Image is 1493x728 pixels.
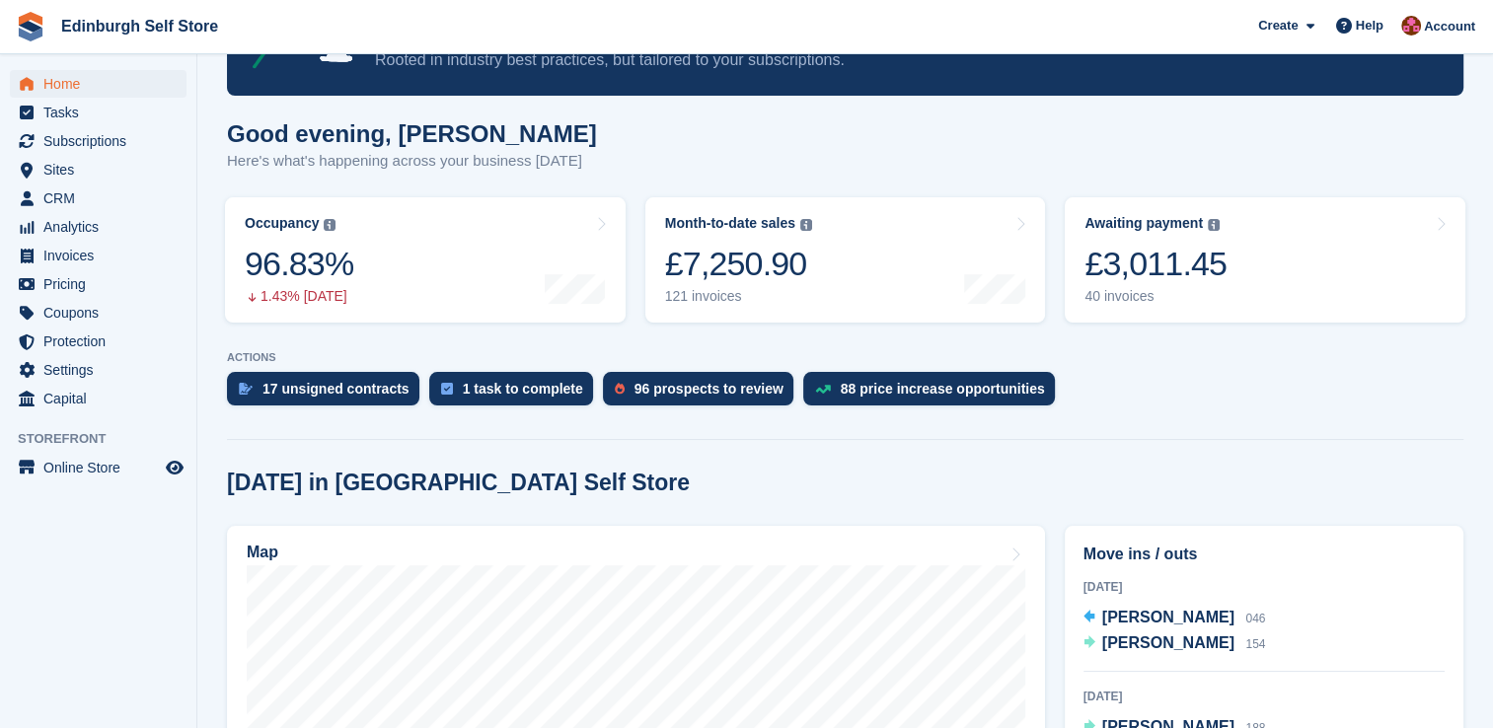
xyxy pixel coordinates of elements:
img: contract_signature_icon-13c848040528278c33f63329250d36e43548de30e8caae1d1a13099fd9432cc5.svg [239,383,253,395]
a: Awaiting payment £3,011.45 40 invoices [1065,197,1465,323]
img: stora-icon-8386f47178a22dfd0bd8f6a31ec36ba5ce8667c1dd55bd0f319d3a0aa187defe.svg [16,12,45,41]
div: Occupancy [245,215,319,232]
a: 1 task to complete [429,372,603,415]
div: Awaiting payment [1084,215,1203,232]
a: 96 prospects to review [603,372,803,415]
img: task-75834270c22a3079a89374b754ae025e5fb1db73e45f91037f5363f120a921f8.svg [441,383,453,395]
h2: Map [247,544,278,561]
div: £7,250.90 [665,244,812,284]
a: menu [10,184,187,212]
div: 96.83% [245,244,353,284]
span: Storefront [18,429,196,449]
a: Edinburgh Self Store [53,10,226,42]
span: [PERSON_NAME] [1102,609,1234,625]
a: menu [10,385,187,412]
a: menu [10,242,187,269]
span: Online Store [43,454,162,481]
span: Account [1424,17,1475,36]
span: 046 [1245,612,1265,625]
a: Month-to-date sales £7,250.90 121 invoices [645,197,1046,323]
span: Coupons [43,299,162,327]
p: Rooted in industry best practices, but tailored to your subscriptions. [375,49,1291,71]
a: menu [10,99,187,126]
a: 17 unsigned contracts [227,372,429,415]
a: menu [10,213,187,241]
a: menu [10,454,187,481]
span: Pricing [43,270,162,298]
a: menu [10,156,187,183]
a: menu [10,127,187,155]
div: 96 prospects to review [635,381,784,397]
div: [DATE] [1083,578,1445,596]
div: 1.43% [DATE] [245,288,353,305]
img: Lucy Michalec [1401,16,1421,36]
h2: Move ins / outs [1083,543,1445,566]
p: Here's what's happening across your business [DATE] [227,150,597,173]
img: prospect-51fa495bee0391a8d652442698ab0144808aea92771e9ea1ae160a38d050c398.svg [615,383,625,395]
span: Create [1258,16,1298,36]
a: menu [10,70,187,98]
span: [PERSON_NAME] [1102,634,1234,651]
span: Help [1356,16,1383,36]
span: Capital [43,385,162,412]
a: [PERSON_NAME] 154 [1083,631,1266,657]
p: ACTIONS [227,351,1463,364]
span: Analytics [43,213,162,241]
img: icon-info-grey-7440780725fd019a000dd9b08b2336e03edf1995a4989e88bcd33f0948082b44.svg [324,219,336,231]
h1: Good evening, [PERSON_NAME] [227,120,597,147]
img: icon-info-grey-7440780725fd019a000dd9b08b2336e03edf1995a4989e88bcd33f0948082b44.svg [1208,219,1220,231]
span: Settings [43,356,162,384]
a: menu [10,270,187,298]
span: Tasks [43,99,162,126]
a: Preview store [163,456,187,479]
span: Subscriptions [43,127,162,155]
span: Home [43,70,162,98]
a: menu [10,356,187,384]
a: [PERSON_NAME] 046 [1083,606,1266,631]
a: menu [10,328,187,355]
div: 88 price increase opportunities [841,381,1045,397]
a: Occupancy 96.83% 1.43% [DATE] [225,197,626,323]
div: £3,011.45 [1084,244,1227,284]
span: Protection [43,328,162,355]
span: 154 [1245,637,1265,651]
span: Invoices [43,242,162,269]
a: 88 price increase opportunities [803,372,1065,415]
div: Month-to-date sales [665,215,795,232]
a: menu [10,299,187,327]
div: 121 invoices [665,288,812,305]
div: 40 invoices [1084,288,1227,305]
img: icon-info-grey-7440780725fd019a000dd9b08b2336e03edf1995a4989e88bcd33f0948082b44.svg [800,219,812,231]
div: [DATE] [1083,688,1445,705]
div: 17 unsigned contracts [262,381,410,397]
span: CRM [43,184,162,212]
img: price_increase_opportunities-93ffe204e8149a01c8c9dc8f82e8f89637d9d84a8eef4429ea346261dce0b2c0.svg [815,385,831,394]
h2: [DATE] in [GEOGRAPHIC_DATA] Self Store [227,470,690,496]
div: 1 task to complete [463,381,583,397]
span: Sites [43,156,162,183]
